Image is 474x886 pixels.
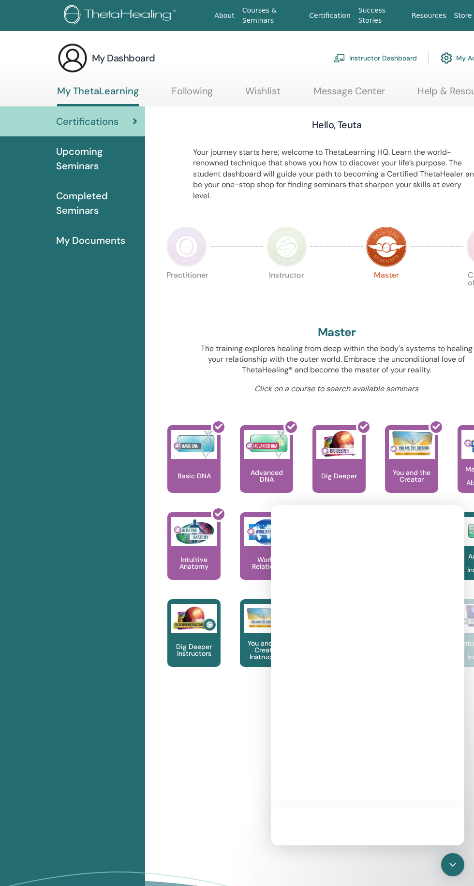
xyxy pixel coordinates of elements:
a: Message Center [313,85,385,104]
img: logo.png [64,5,179,27]
a: Success Stories [355,1,408,30]
div: Open Intercom Messenger [441,853,464,876]
p: Dig Deeper [317,473,361,479]
img: World Relations [244,517,290,546]
a: Wishlist [245,85,281,104]
img: Dig Deeper Instructors [171,604,217,633]
a: About [210,7,238,25]
p: Practitioner [166,271,207,312]
a: World Relations World Relations [240,512,293,599]
img: You and the Creator [389,430,435,457]
h2: Master [318,325,355,340]
img: Master [366,226,407,267]
a: You and the Creator You and the Creator [385,425,438,512]
span: Completed Seminars [56,189,137,218]
p: You and the Creator [385,469,438,483]
p: Intuitive Anatomy [167,556,221,570]
a: Basic DNA Basic DNA [167,425,221,512]
img: You and the Creator Instructors [244,604,290,633]
img: Basic DNA [171,430,217,459]
a: Resources [408,7,450,25]
img: generic-user-icon.jpg [57,43,88,74]
a: You and the Creator Instructors You and the Creator Instructors [240,599,293,686]
img: Practitioner [166,226,207,267]
a: Courses & Seminars [238,1,306,30]
h3: Hello, Teuta [312,118,362,132]
p: Instructor [267,271,307,312]
a: Following [172,85,213,104]
a: My ThetaLearning [57,85,139,106]
span: Upcoming Seminars [56,144,137,173]
a: Instructor Dashboard [334,47,417,69]
img: Instructor [267,226,307,267]
h3: My Dashboard [92,51,155,65]
p: Dig Deeper Instructors [167,643,221,657]
p: You and the Creator Instructors [240,640,293,660]
a: Certification [305,7,354,25]
p: World Relations [240,556,293,570]
img: Dig Deeper [316,430,362,459]
a: Intuitive Anatomy Intuitive Anatomy [167,512,221,599]
img: cog.svg [441,50,452,66]
p: Advanced DNA [240,469,293,483]
img: Advanced DNA [244,430,290,459]
p: Master [366,271,407,312]
a: Advanced DNA Advanced DNA [240,425,293,512]
a: Dig Deeper Dig Deeper [312,425,366,512]
a: Dig Deeper Instructors Dig Deeper Instructors [167,599,221,686]
img: chalkboard-teacher.svg [334,54,345,62]
span: My Documents [56,233,125,248]
span: Certifications [56,114,118,129]
img: Intuitive Anatomy [171,517,217,546]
